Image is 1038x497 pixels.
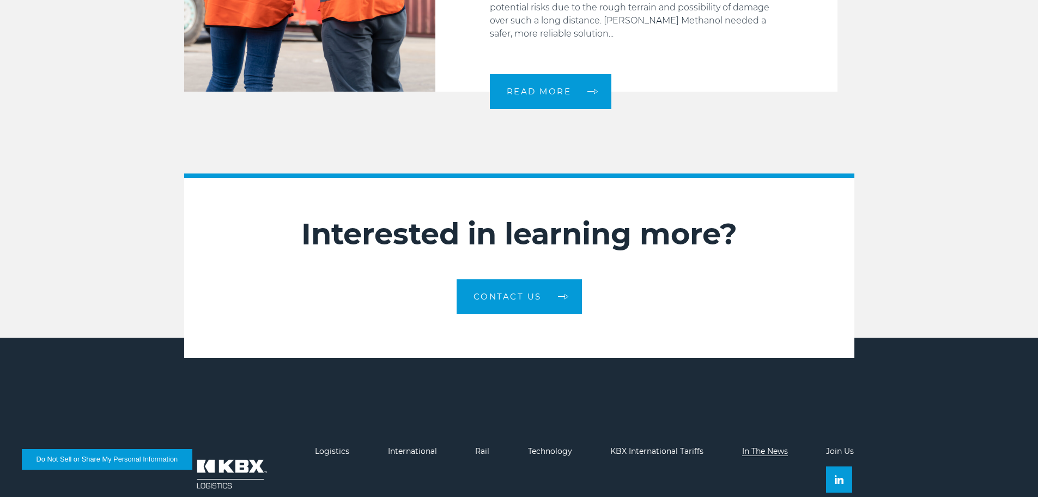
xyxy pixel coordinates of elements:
[475,446,489,456] a: Rail
[742,446,788,456] a: In The News
[457,279,582,314] a: CONTACT US arrow arrow
[490,74,612,109] a: READ MORE arrow arrow
[507,87,572,95] span: READ MORE
[835,475,843,484] img: Linkedin
[826,446,854,456] a: Join Us
[388,446,437,456] a: International
[184,216,854,252] h2: Interested in learning more?
[315,446,349,456] a: Logistics
[474,292,542,301] span: CONTACT US
[22,449,192,470] button: Do Not Sell or Share My Personal Information
[610,446,703,456] a: KBX International Tariffs
[528,446,572,456] a: Technology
